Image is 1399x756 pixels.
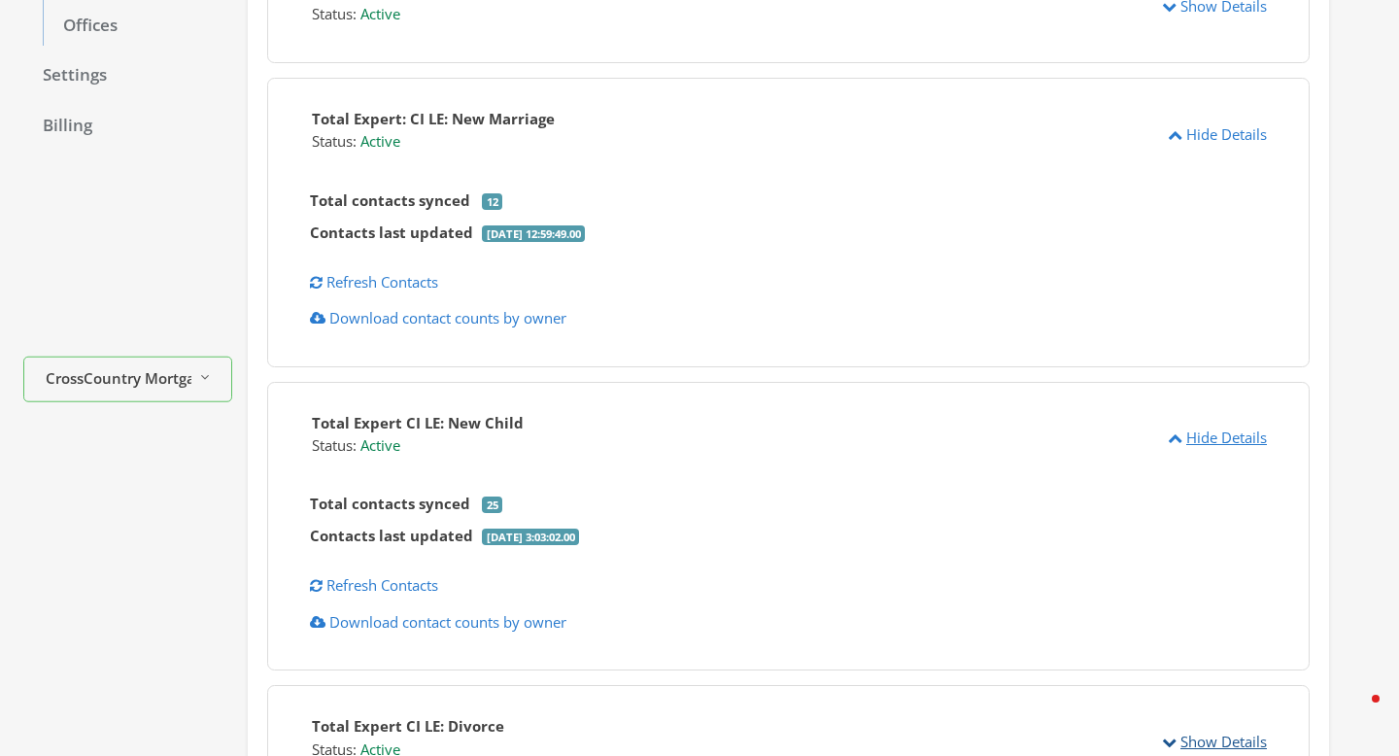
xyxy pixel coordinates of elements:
[482,497,502,513] span: 25
[297,300,579,336] button: Download contact counts by owner
[482,193,502,210] span: 12
[43,6,232,47] a: Offices
[305,185,478,217] th: Total contacts synced
[297,604,579,640] button: Download contact counts by owner
[23,357,232,402] button: CrossCountry Mortgage
[360,435,404,455] span: Active
[310,612,566,632] a: Download contact counts by owner
[305,488,478,520] th: Total contacts synced
[360,131,404,151] span: Active
[360,4,404,23] span: Active
[297,567,451,603] button: Refresh Contacts
[305,520,478,552] th: Contacts last updated
[46,366,191,389] span: CrossCountry Mortgage
[1333,690,1380,737] iframe: Intercom live chat
[482,529,579,545] span: [DATE] 3:03:02.00
[23,55,232,96] a: Settings
[312,715,504,738] div: Total Expert CI LE: Divorce
[312,130,360,153] label: Status:
[310,308,566,327] a: Download contact counts by owner
[312,412,524,434] div: Total Expert CI LE: New Child
[297,264,451,300] button: Refresh Contacts
[312,434,360,457] label: Status:
[1155,420,1280,456] button: Hide Details
[23,106,232,147] a: Billing
[1155,117,1280,153] button: Hide Details
[305,217,478,249] th: Contacts last updated
[312,3,360,25] label: Status:
[312,108,555,130] div: Total Expert: CI LE: New Marriage
[482,225,585,242] span: [DATE] 12:59:49.00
